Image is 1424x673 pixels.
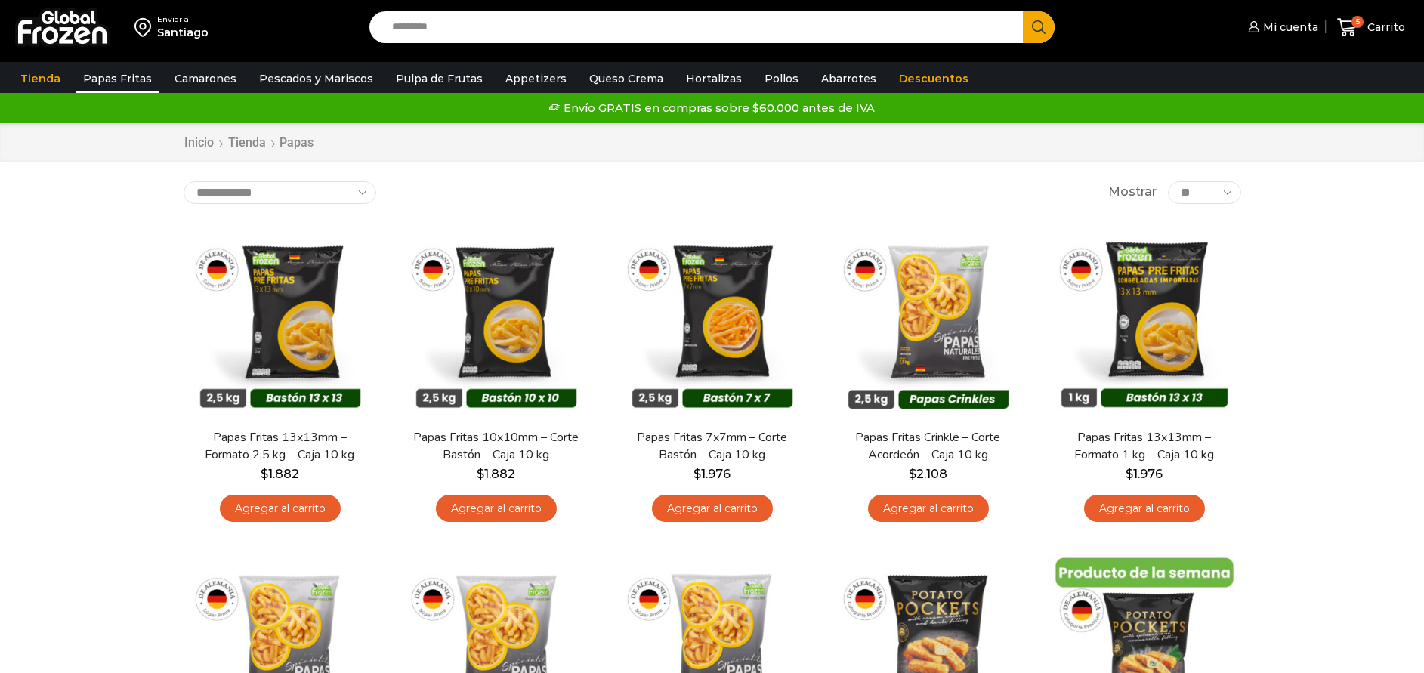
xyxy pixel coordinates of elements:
[909,467,947,481] bdi: 2.108
[184,134,215,152] a: Inicio
[184,134,314,152] nav: Breadcrumb
[1259,20,1318,35] span: Mi cuenta
[477,467,484,481] span: $
[436,495,557,523] a: Agregar al carrito: “Papas Fritas 10x10mm - Corte Bastón - Caja 10 kg”
[227,134,267,152] a: Tienda
[693,467,701,481] span: $
[625,429,798,464] a: Papas Fritas 7x7mm – Corte Bastón – Caja 10 kg
[280,135,314,150] h1: Papas
[409,429,582,464] a: Papas Fritas 10x10mm – Corte Bastón – Caja 10 kg
[841,429,1015,464] a: Papas Fritas Crinkle – Corte Acordeón – Caja 10 kg
[909,467,916,481] span: $
[157,25,209,40] div: Santiago
[814,64,884,93] a: Abarrotes
[76,64,159,93] a: Papas Fritas
[193,429,366,464] a: Papas Fritas 13x13mm – Formato 2,5 kg – Caja 10 kg
[1108,184,1157,201] span: Mostrar
[1364,20,1405,35] span: Carrito
[134,14,157,40] img: address-field-icon.svg
[891,64,976,93] a: Descuentos
[252,64,381,93] a: Pescados y Mariscos
[157,14,209,25] div: Enviar a
[1244,12,1318,42] a: Mi cuenta
[1057,429,1231,464] a: Papas Fritas 13x13mm – Formato 1 kg – Caja 10 kg
[1084,495,1205,523] a: Agregar al carrito: “Papas Fritas 13x13mm - Formato 1 kg - Caja 10 kg”
[13,64,68,93] a: Tienda
[652,495,773,523] a: Agregar al carrito: “Papas Fritas 7x7mm - Corte Bastón - Caja 10 kg”
[261,467,268,481] span: $
[1351,16,1364,28] span: 5
[1333,10,1409,45] a: 5 Carrito
[220,495,341,523] a: Agregar al carrito: “Papas Fritas 13x13mm - Formato 2,5 kg - Caja 10 kg”
[1126,467,1133,481] span: $
[261,467,299,481] bdi: 1.882
[582,64,671,93] a: Queso Crema
[1023,11,1055,43] button: Search button
[184,181,376,204] select: Pedido de la tienda
[1126,467,1163,481] bdi: 1.976
[498,64,574,93] a: Appetizers
[757,64,806,93] a: Pollos
[693,467,731,481] bdi: 1.976
[388,64,490,93] a: Pulpa de Frutas
[678,64,749,93] a: Hortalizas
[868,495,989,523] a: Agregar al carrito: “Papas Fritas Crinkle - Corte Acordeón - Caja 10 kg”
[477,467,515,481] bdi: 1.882
[167,64,244,93] a: Camarones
